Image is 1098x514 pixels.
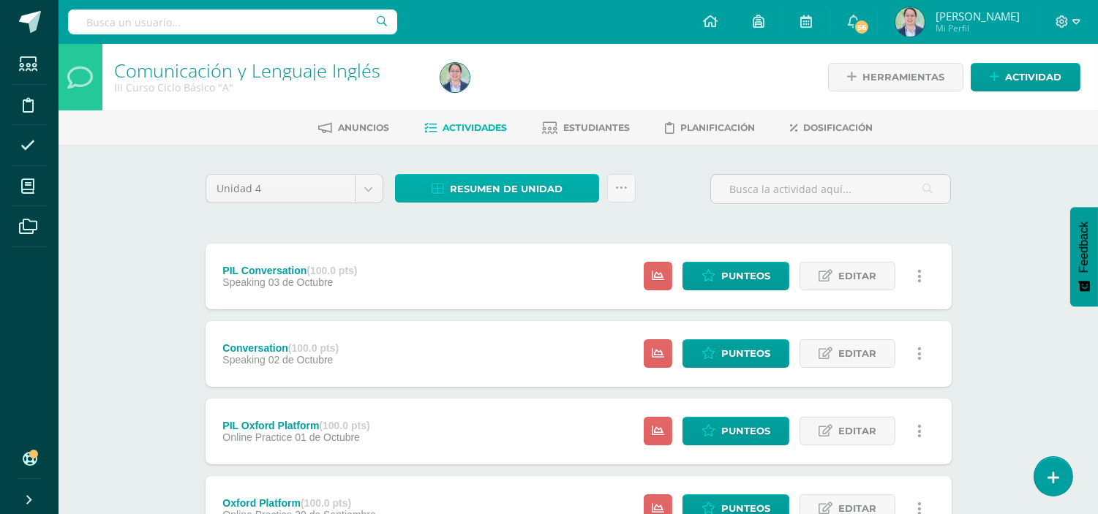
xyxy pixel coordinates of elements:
a: Planificación [666,116,756,140]
strong: (100.0 pts) [288,342,339,354]
span: Feedback [1078,222,1091,273]
span: Mi Perfil [936,22,1020,34]
span: Editar [838,340,876,367]
a: Dosificación [791,116,873,140]
strong: (100.0 pts) [301,497,351,509]
div: PIL Conversation [222,265,357,276]
span: Herramientas [862,64,944,91]
span: Planificación [681,122,756,133]
img: 6984bd19de0f34bc91d734abb952efb6.png [440,63,470,92]
span: Punteos [721,340,770,367]
span: Editar [838,262,876,290]
strong: (100.0 pts) [319,420,369,431]
div: III Curso Ciclo Básico 'A' [114,80,423,94]
span: Anuncios [339,122,390,133]
img: 6984bd19de0f34bc91d734abb952efb6.png [895,7,925,37]
span: Dosificación [804,122,873,133]
span: 01 de Octubre [295,431,360,443]
a: Unidad 4 [206,175,383,203]
span: 02 de Octubre [268,354,334,366]
span: Punteos [721,262,770,290]
input: Busca la actividad aquí... [711,175,950,203]
a: Herramientas [828,63,963,91]
span: Actividad [1005,64,1061,91]
span: [PERSON_NAME] [936,9,1020,23]
span: Editar [838,417,876,445]
span: 56 [854,19,870,35]
span: Speaking [222,354,265,366]
span: Online Practice [222,431,292,443]
button: Feedback - Mostrar encuesta [1070,207,1098,306]
span: Resumen de unidad [450,175,563,203]
a: Anuncios [319,116,390,140]
a: Punteos [683,339,789,368]
a: Actividad [971,63,1080,91]
a: Actividades [425,116,508,140]
span: Estudiantes [564,122,631,133]
span: 03 de Octubre [268,276,334,288]
span: Unidad 4 [217,175,344,203]
a: Estudiantes [543,116,631,140]
a: Comunicación y Lenguaje Inglés [114,58,380,83]
a: Punteos [683,262,789,290]
span: Actividades [443,122,508,133]
strong: (100.0 pts) [307,265,357,276]
a: Resumen de unidad [395,174,599,203]
input: Busca un usuario... [68,10,397,34]
div: Oxford Platform [222,497,375,509]
h1: Comunicación y Lenguaje Inglés [114,60,423,80]
div: PIL Oxford Platform [222,420,369,431]
a: Punteos [683,417,789,445]
span: Speaking [222,276,265,288]
span: Punteos [721,417,770,445]
div: Conversation [222,342,339,354]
